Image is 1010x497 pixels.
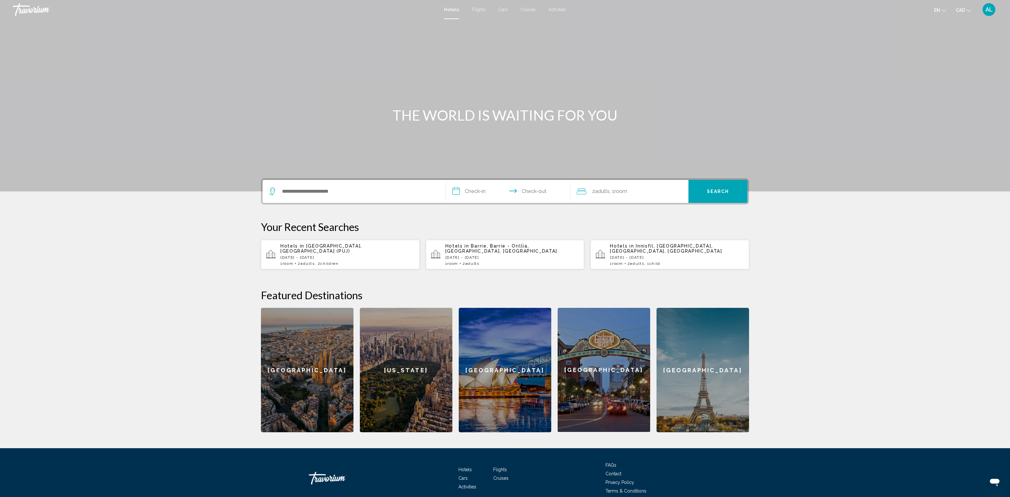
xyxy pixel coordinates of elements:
button: Search [688,180,747,203]
span: Room [614,188,627,194]
a: Activities [458,484,476,489]
button: Check in and out dates [446,180,570,203]
span: Hotels in [445,243,469,248]
span: 2 [298,261,315,266]
span: Barrie, Barrie - Orillia, [GEOGRAPHIC_DATA], [GEOGRAPHIC_DATA] [445,243,557,254]
span: Room [283,261,293,266]
span: Hotels in [280,243,304,248]
a: Travorium [309,469,373,488]
button: Change language [934,5,946,15]
a: [GEOGRAPHIC_DATA] [558,308,650,432]
a: Activities [548,7,566,12]
span: , 2 [315,261,339,266]
a: Flights [493,467,507,472]
a: Contact [605,471,621,476]
span: 1 [445,261,458,266]
span: 2 [592,187,610,196]
a: Travorium [13,3,438,16]
span: Child [650,261,660,266]
button: User Menu [981,3,997,16]
p: [DATE] - [DATE] [280,255,414,260]
a: Cruises [493,476,509,481]
button: Travelers: 2 adults, 0 children [570,180,688,203]
a: Privacy Policy [605,480,634,485]
button: Hotels in Barrie, Barrie - Orillia, [GEOGRAPHIC_DATA], [GEOGRAPHIC_DATA][DATE] - [DATE]1Room2Adults [426,240,584,270]
a: Flights [472,7,486,12]
a: Terms & Conditions [605,488,646,493]
button: Change currency [956,5,971,15]
p: [DATE] - [DATE] [445,255,579,260]
span: Innisfil, [GEOGRAPHIC_DATA], [GEOGRAPHIC_DATA], [GEOGRAPHIC_DATA] [610,243,722,254]
span: , 1 [644,261,660,266]
p: [DATE] - [DATE] [610,255,744,260]
span: Adults [301,261,315,266]
span: Adults [465,261,479,266]
span: Room [612,261,623,266]
iframe: Pulsante per aprire la finestra di messaggistica [984,471,1005,492]
span: Children [320,261,338,266]
a: FAQs [605,463,616,468]
span: , 1 [610,187,627,196]
span: AL [985,6,993,13]
div: Search widget [263,180,747,203]
p: Your Recent Searches [261,220,749,233]
h2: Featured Destinations [261,289,749,301]
a: [GEOGRAPHIC_DATA] [459,308,551,432]
span: Adults [630,261,644,266]
span: en [934,8,940,13]
span: 1 [610,261,623,266]
a: Hotels [444,7,459,12]
span: 2 [628,261,644,266]
span: CAD [956,8,965,13]
span: Adults [595,188,610,194]
span: 1 [280,261,293,266]
a: Cars [498,7,508,12]
a: Hotels [458,467,472,472]
a: [GEOGRAPHIC_DATA] [657,308,749,432]
a: Cruises [520,7,536,12]
a: Cars [458,476,468,481]
span: [GEOGRAPHIC_DATA], [GEOGRAPHIC_DATA] (PUJ) [280,243,362,254]
span: Room [447,261,458,266]
span: 2 [463,261,479,266]
button: Hotels in Innisfil, [GEOGRAPHIC_DATA], [GEOGRAPHIC_DATA], [GEOGRAPHIC_DATA][DATE] - [DATE]1Room2A... [590,240,749,270]
a: [US_STATE] [360,308,452,432]
button: Hotels in [GEOGRAPHIC_DATA], [GEOGRAPHIC_DATA] (PUJ)[DATE] - [DATE]1Room2Adults, 2Children [261,240,420,270]
span: Search [707,189,729,194]
a: [GEOGRAPHIC_DATA] [261,308,353,432]
h1: THE WORLD IS WAITING FOR YOU [385,107,625,123]
span: Hotels in [610,243,634,248]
